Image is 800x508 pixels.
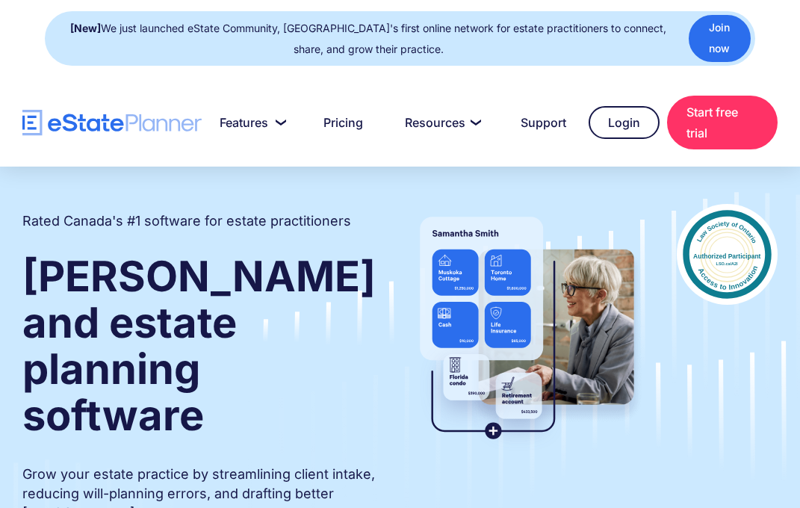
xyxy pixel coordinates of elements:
[589,106,660,139] a: Login
[689,15,751,62] a: Join now
[667,96,778,149] a: Start free trial
[407,204,647,453] img: estate planner showing wills to their clients, using eState Planner, a leading estate planning so...
[387,108,495,137] a: Resources
[22,211,351,231] h2: Rated Canada's #1 software for estate practitioners
[503,108,582,137] a: Support
[22,251,376,441] strong: [PERSON_NAME] and estate planning software
[202,108,298,137] a: Features
[306,108,379,137] a: Pricing
[60,18,677,60] div: We just launched eState Community, [GEOGRAPHIC_DATA]'s first online network for estate practition...
[22,110,202,136] a: home
[70,22,101,34] strong: [New]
